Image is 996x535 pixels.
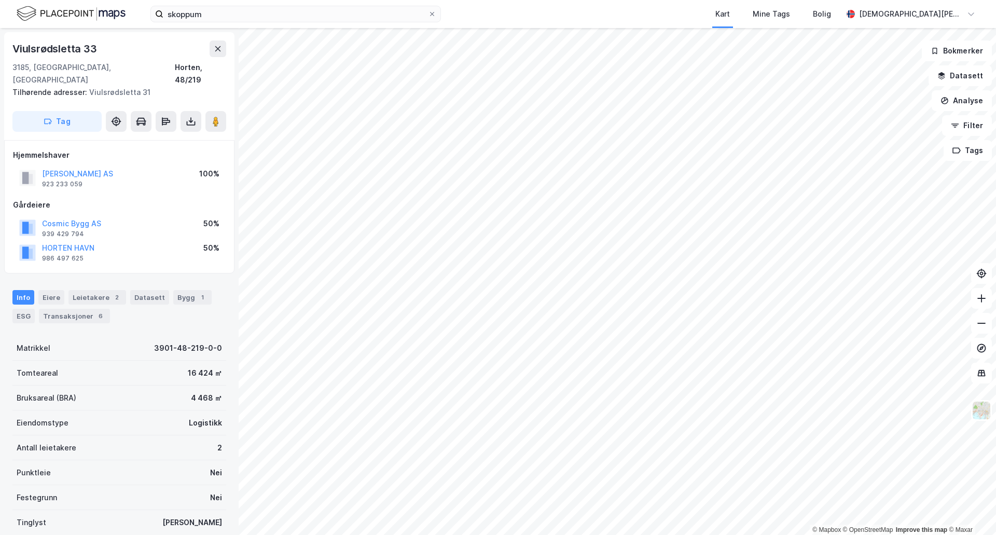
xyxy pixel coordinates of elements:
[715,8,730,20] div: Kart
[188,367,222,379] div: 16 424 ㎡
[972,401,991,420] img: Z
[17,442,76,454] div: Antall leietakere
[39,309,110,323] div: Transaksjoner
[13,199,226,211] div: Gårdeiere
[12,40,99,57] div: Viulsrødsletta 33
[210,491,222,504] div: Nei
[42,254,84,263] div: 986 497 625
[42,230,84,238] div: 939 429 794
[859,8,963,20] div: [DEMOGRAPHIC_DATA][PERSON_NAME]
[12,111,102,132] button: Tag
[17,392,76,404] div: Bruksareal (BRA)
[13,149,226,161] div: Hjemmelshaver
[199,168,219,180] div: 100%
[189,417,222,429] div: Logistikk
[68,290,126,305] div: Leietakere
[944,485,996,535] div: Kontrollprogram for chat
[813,8,831,20] div: Bolig
[932,90,992,111] button: Analyse
[163,6,428,22] input: Søk på adresse, matrikkel, gårdeiere, leietakere eller personer
[896,526,947,533] a: Improve this map
[12,86,218,99] div: Viulsrødsletta 31
[17,467,51,479] div: Punktleie
[944,140,992,161] button: Tags
[17,516,46,529] div: Tinglyst
[922,40,992,61] button: Bokmerker
[203,217,219,230] div: 50%
[17,367,58,379] div: Tomteareal
[175,61,226,86] div: Horten, 48/219
[203,242,219,254] div: 50%
[130,290,169,305] div: Datasett
[812,526,841,533] a: Mapbox
[12,88,89,97] span: Tilhørende adresser:
[17,417,68,429] div: Eiendomstype
[154,342,222,354] div: 3901-48-219-0-0
[112,292,122,303] div: 2
[753,8,790,20] div: Mine Tags
[162,516,222,529] div: [PERSON_NAME]
[17,491,57,504] div: Festegrunn
[42,180,82,188] div: 923 233 059
[17,342,50,354] div: Matrikkel
[217,442,222,454] div: 2
[12,290,34,305] div: Info
[38,290,64,305] div: Eiere
[173,290,212,305] div: Bygg
[95,311,106,321] div: 6
[197,292,208,303] div: 1
[12,61,175,86] div: 3185, [GEOGRAPHIC_DATA], [GEOGRAPHIC_DATA]
[843,526,893,533] a: OpenStreetMap
[191,392,222,404] div: 4 468 ㎡
[942,115,992,136] button: Filter
[929,65,992,86] button: Datasett
[944,485,996,535] iframe: Chat Widget
[17,5,126,23] img: logo.f888ab2527a4732fd821a326f86c7f29.svg
[210,467,222,479] div: Nei
[12,309,35,323] div: ESG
